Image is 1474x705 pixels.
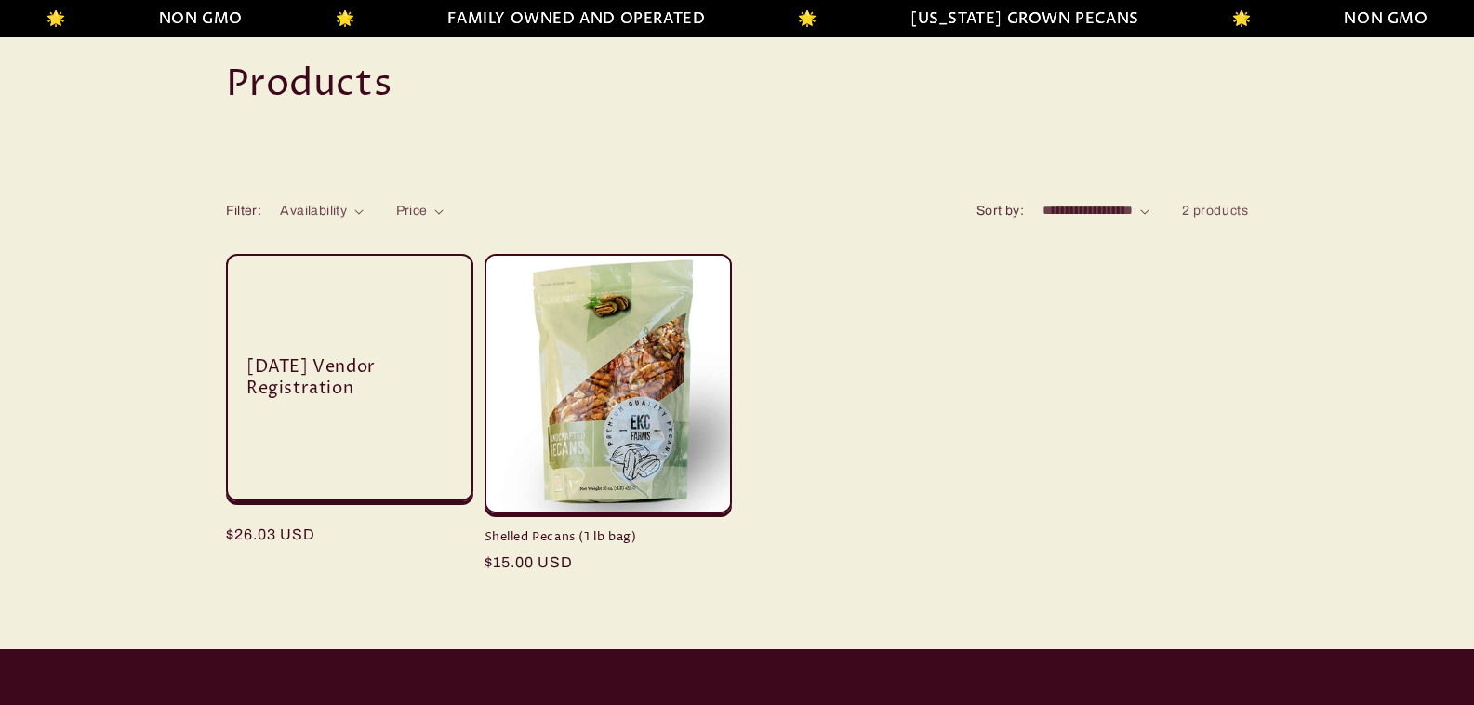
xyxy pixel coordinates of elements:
li: 🌟 [787,6,806,33]
span: Price [396,204,428,218]
a: Shelled Pecans (1 lb bag) [485,529,732,545]
li: NON GMO [1333,6,1416,33]
span: 2 products [1182,204,1249,218]
li: FAMILY OWNED AND OPERATED [436,6,694,33]
span: $26.03 USD [226,524,315,546]
a: [DATE] Vendor Registration [246,356,453,400]
label: Sort by: [976,204,1024,218]
span: Availability [280,204,347,218]
li: NON GMO [147,6,231,33]
li: 🌟 [324,6,343,33]
li: 🌟 [1220,6,1240,33]
h1: Products [226,60,1249,109]
h2: Filter: [226,201,262,220]
li: [US_STATE] GROWN PECANS [898,6,1127,33]
summary: Availability (0 selected) [280,201,363,220]
li: 🌟 [34,6,54,33]
summary: Price [396,201,445,220]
